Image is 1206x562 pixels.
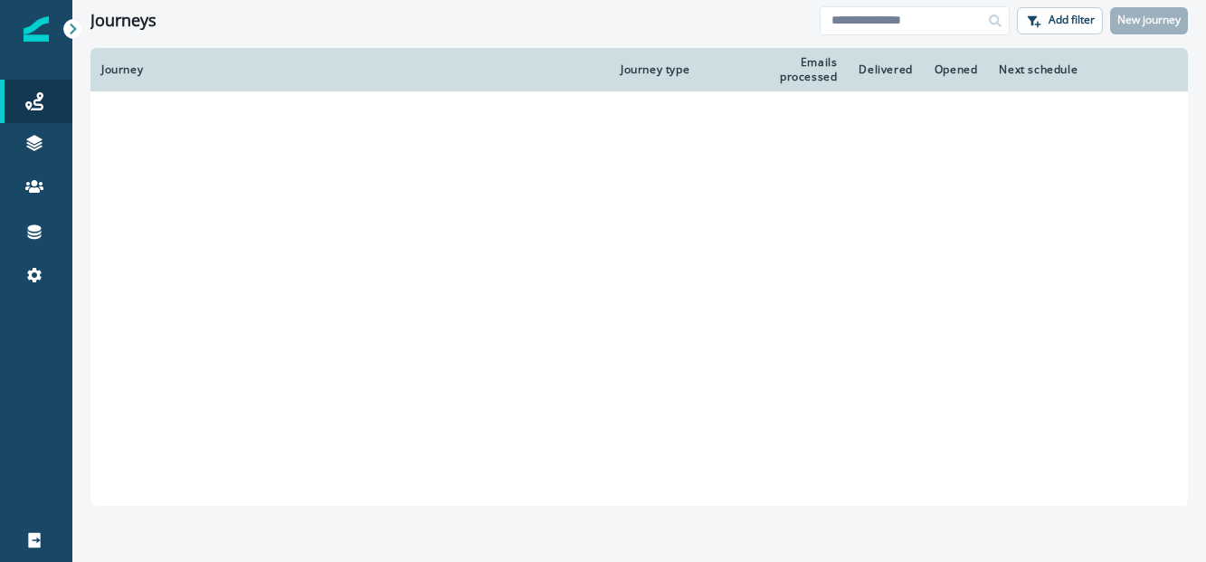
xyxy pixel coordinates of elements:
[621,62,720,77] div: Journey type
[101,62,599,77] div: Journey
[24,16,49,42] img: Inflection
[742,55,837,84] div: Emails processed
[90,11,157,31] h1: Journeys
[1017,7,1103,34] button: Add filter
[1117,14,1181,26] p: New journey
[999,62,1136,77] div: Next schedule
[1049,14,1095,26] p: Add filter
[935,62,978,77] div: Opened
[1110,7,1188,34] button: New journey
[859,62,912,77] div: Delivered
